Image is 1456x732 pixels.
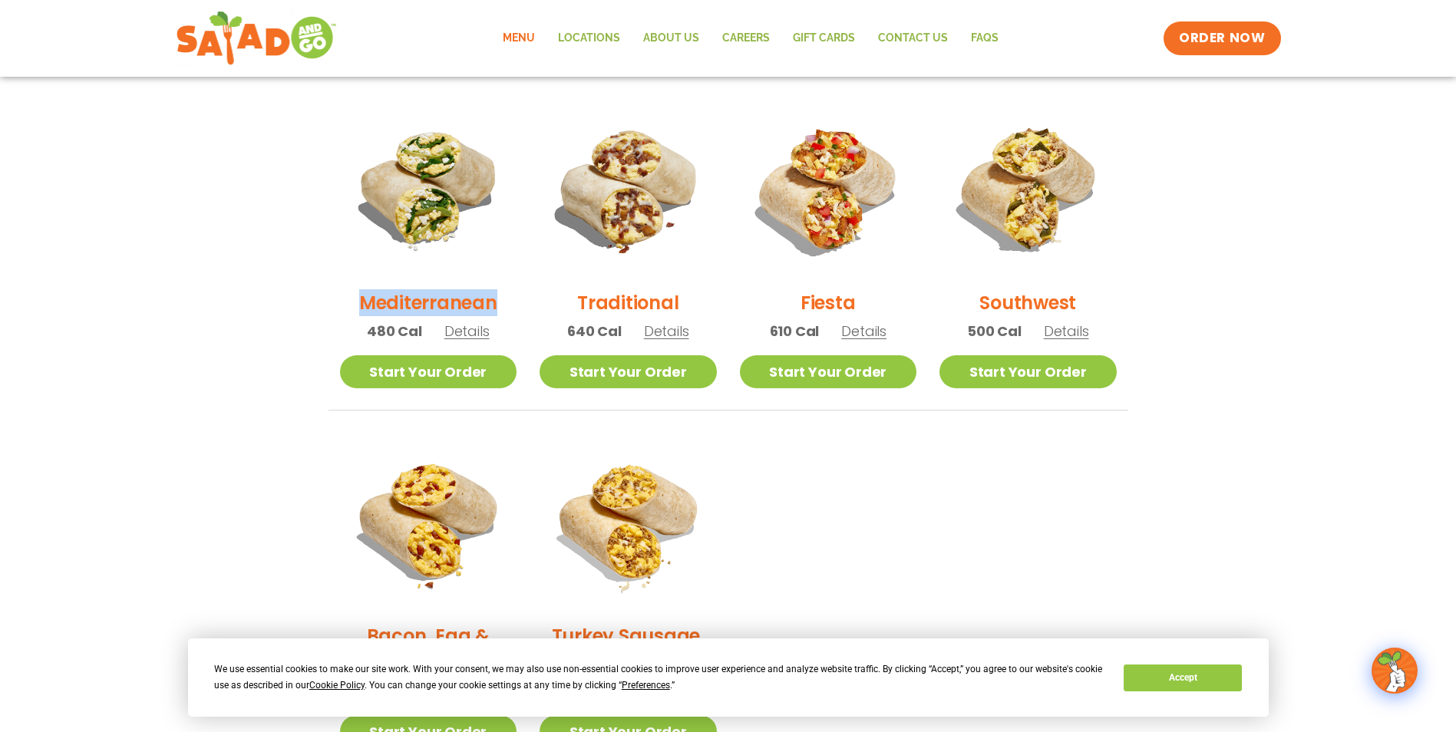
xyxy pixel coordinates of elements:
[491,21,546,56] a: Menu
[540,434,717,611] img: Product photo for Turkey Sausage, Egg & Cheese
[540,622,717,676] h2: Turkey Sausage, Egg & Cheese
[359,289,497,316] h2: Mediterranean
[367,321,422,341] span: 480 Cal
[632,21,711,56] a: About Us
[781,21,867,56] a: GIFT CARDS
[1179,29,1265,48] span: ORDER NOW
[491,21,1010,56] nav: Menu
[740,355,917,388] a: Start Your Order
[546,21,632,56] a: Locations
[340,355,517,388] a: Start Your Order
[176,8,338,69] img: new-SAG-logo-768×292
[188,638,1269,717] div: Cookie Consent Prompt
[444,321,490,341] span: Details
[340,434,517,611] img: Product photo for Bacon, Egg & Cheese
[939,101,1117,278] img: Product photo for Southwest
[939,355,1117,388] a: Start Your Order
[979,289,1076,316] h2: Southwest
[1124,664,1242,691] button: Accept
[567,321,622,341] span: 640 Cal
[214,661,1105,694] div: We use essential cookies to make our site work. With your consent, we may also use non-essential ...
[622,680,670,691] span: Preferences
[1164,21,1280,55] a: ORDER NOW
[711,21,781,56] a: Careers
[770,321,820,341] span: 610 Cal
[841,321,886,341] span: Details
[540,101,717,278] img: Product photo for Traditional
[959,21,1010,56] a: FAQs
[340,101,517,278] img: Product photo for Mediterranean Breakfast Burrito
[1373,649,1416,692] img: wpChatIcon
[540,355,717,388] a: Start Your Order
[644,321,689,341] span: Details
[577,289,678,316] h2: Traditional
[801,289,856,316] h2: Fiesta
[340,622,517,676] h2: Bacon, Egg & Cheese
[309,680,365,691] span: Cookie Policy
[967,321,1022,341] span: 500 Cal
[740,101,917,278] img: Product photo for Fiesta
[1044,321,1089,341] span: Details
[867,21,959,56] a: Contact Us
